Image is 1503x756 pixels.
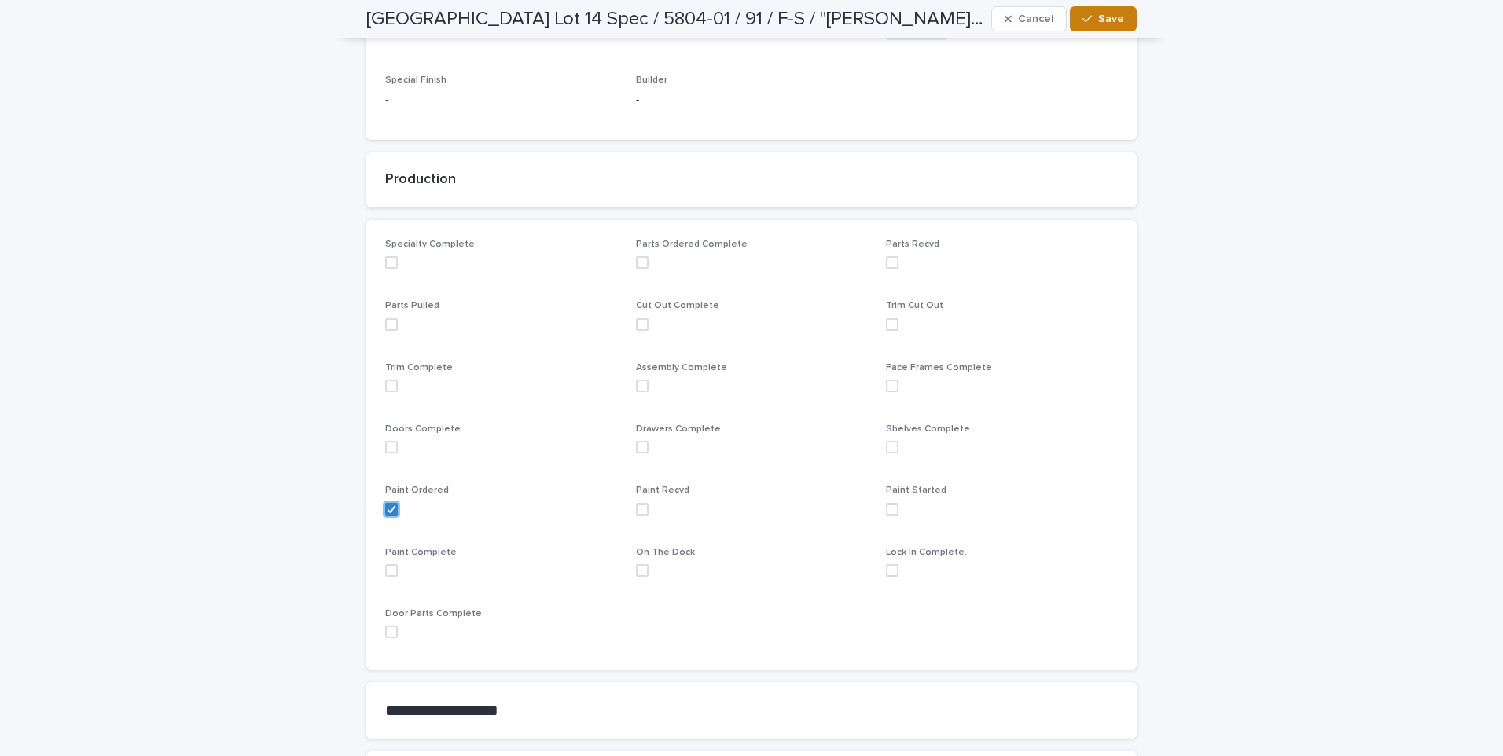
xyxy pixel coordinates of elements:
button: Save [1070,6,1137,31]
span: Cut Out Complete [636,301,719,310]
span: Shelves Complete [886,424,970,434]
span: Special Finish [385,75,446,85]
p: - [385,92,617,108]
span: Paint Ordered [385,486,449,495]
span: Paint Recvd [636,486,689,495]
span: Face Frames Complete [886,363,992,372]
span: Assembly Complete [636,363,727,372]
span: Parts Recvd [886,240,939,249]
span: Builder [636,75,667,85]
h2: Dripping Springs Lot 14 Spec / 5804-01 / 91 / F-S / "Keith Wing Custom Builders, LLC" / Michael T... [366,8,985,31]
span: Paint Complete [385,548,457,557]
button: Cancel [991,6,1067,31]
h2: Production [385,171,1118,189]
p: - [636,92,868,108]
span: Save [1098,13,1124,24]
span: Lock In Complete. [886,548,967,557]
span: On The Dock [636,548,695,557]
span: Specialty Complete [385,240,475,249]
span: Trim Cut Out [886,301,943,310]
span: Trim Complete [385,363,453,372]
span: Paint Started [886,486,946,495]
span: Doors Complete. [385,424,463,434]
span: Drawers Complete [636,424,721,434]
span: Door Parts Complete [385,609,482,618]
span: Parts Ordered Complete [636,240,748,249]
span: Parts Pulled [385,301,439,310]
span: Cancel [1018,13,1053,24]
